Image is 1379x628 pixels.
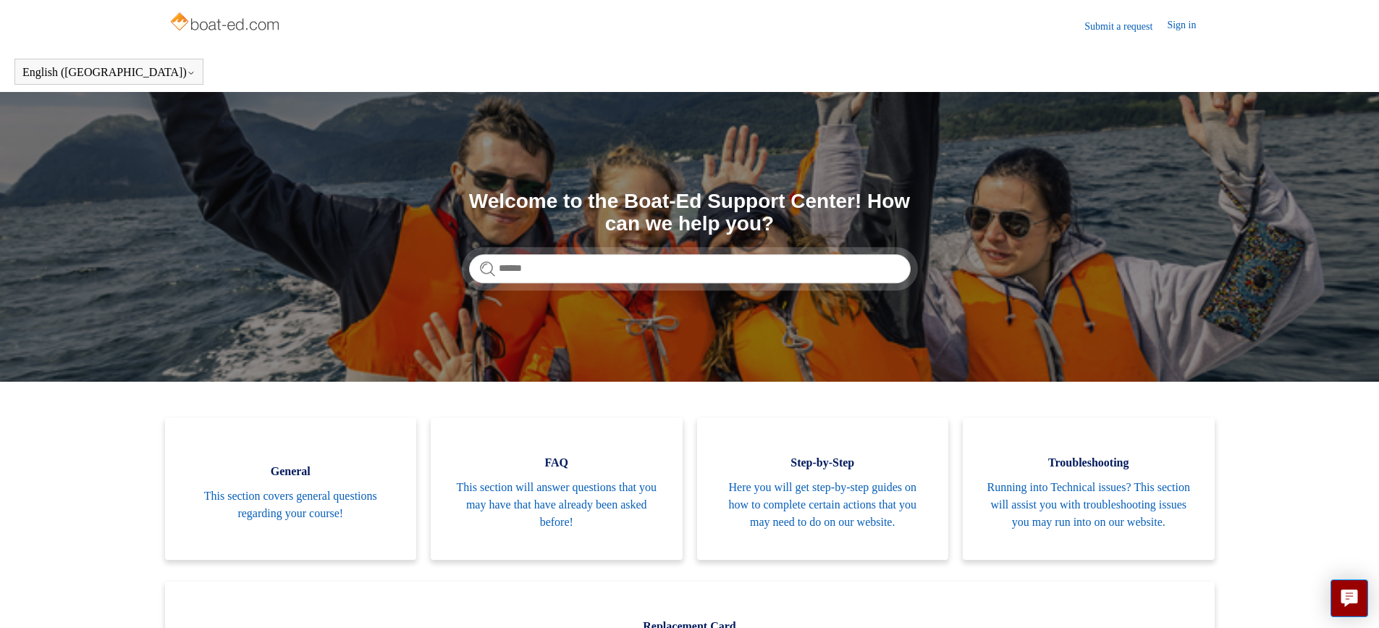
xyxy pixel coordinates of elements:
[22,66,195,79] button: English ([GEOGRAPHIC_DATA])
[169,9,284,38] img: Boat-Ed Help Center home page
[165,418,417,560] a: General This section covers general questions regarding your course!
[1167,17,1210,35] a: Sign in
[984,479,1193,531] span: Running into Technical issues? This section will assist you with troubleshooting issues you may r...
[187,463,395,480] span: General
[469,254,911,283] input: Search
[452,454,661,472] span: FAQ
[452,479,661,531] span: This section will answer questions that you may have that have already been asked before!
[963,418,1215,560] a: Troubleshooting Running into Technical issues? This section will assist you with troubleshooting ...
[719,454,927,472] span: Step-by-Step
[431,418,683,560] a: FAQ This section will answer questions that you may have that have already been asked before!
[1084,19,1167,34] a: Submit a request
[984,454,1193,472] span: Troubleshooting
[697,418,949,560] a: Step-by-Step Here you will get step-by-step guides on how to complete certain actions that you ma...
[469,191,911,235] h1: Welcome to the Boat-Ed Support Center! How can we help you?
[1330,579,1368,617] button: Live chat
[719,479,927,531] span: Here you will get step-by-step guides on how to complete certain actions that you may need to do ...
[187,487,395,522] span: This section covers general questions regarding your course!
